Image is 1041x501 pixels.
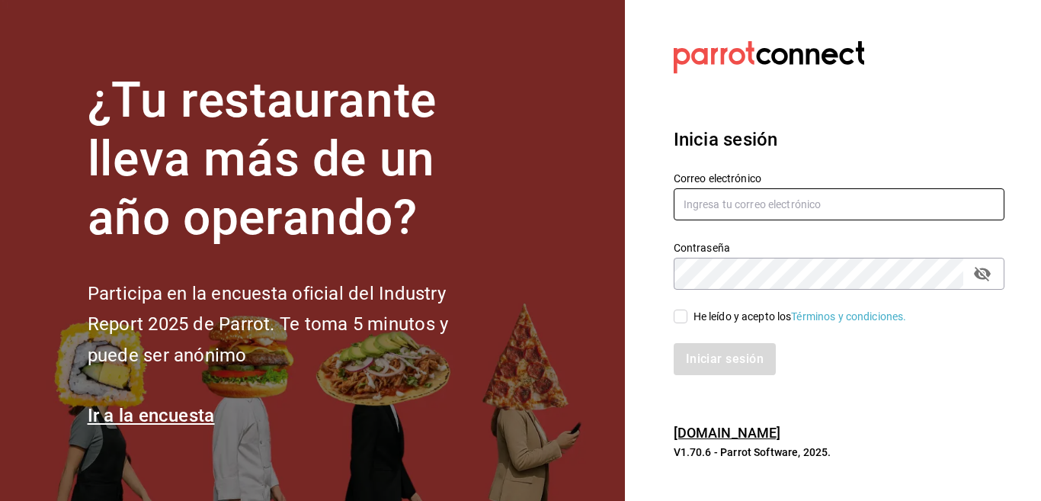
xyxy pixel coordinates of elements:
p: V1.70.6 - Parrot Software, 2025. [674,445,1004,460]
h3: Inicia sesión [674,126,1004,153]
div: He leído y acepto los [693,309,907,325]
a: [DOMAIN_NAME] [674,425,781,441]
label: Correo electrónico [674,173,1004,184]
a: Términos y condiciones. [791,310,906,323]
h2: Participa en la encuesta oficial del Industry Report 2025 de Parrot. Te toma 5 minutos y puede se... [88,278,499,371]
a: Ir a la encuesta [88,405,215,426]
button: passwordField [969,261,995,287]
label: Contraseña [674,242,1004,253]
h1: ¿Tu restaurante lleva más de un año operando? [88,72,499,247]
input: Ingresa tu correo electrónico [674,188,1004,220]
